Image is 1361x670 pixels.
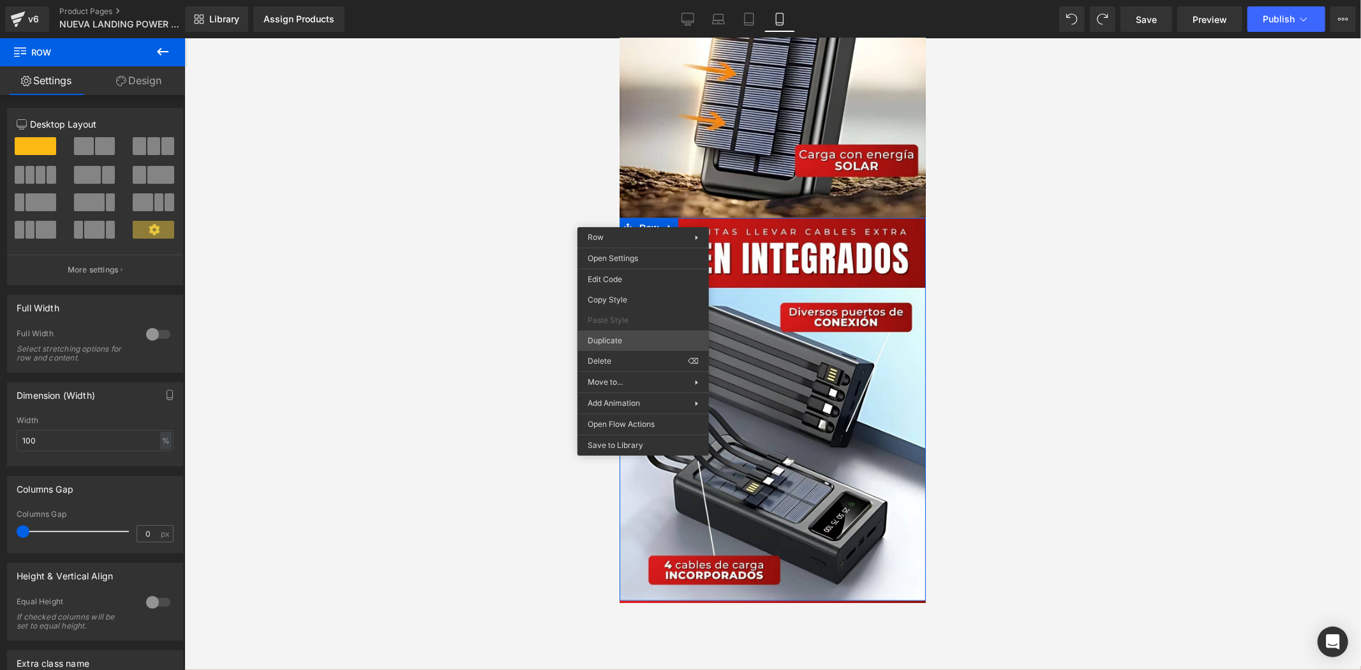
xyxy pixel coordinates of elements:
[588,419,699,430] span: Open Flow Actions
[42,180,59,199] a: Expand / Collapse
[703,6,734,32] a: Laptop
[209,13,239,25] span: Library
[17,430,174,451] input: auto
[17,180,42,199] span: Row
[17,329,133,342] div: Full Width
[68,264,119,276] p: More settings
[5,6,49,32] a: v6
[161,530,172,538] span: px
[26,11,41,27] div: v6
[764,6,795,32] a: Mobile
[59,6,206,17] a: Product Pages
[588,398,695,409] span: Add Animation
[1263,14,1295,24] span: Publish
[1136,13,1157,26] span: Save
[588,274,699,285] span: Edit Code
[17,651,89,669] div: Extra class name
[17,295,59,313] div: Full Width
[588,315,699,326] span: Paste Style
[1090,6,1115,32] button: Redo
[17,510,174,519] div: Columns Gap
[588,355,688,367] span: Delete
[588,335,699,346] span: Duplicate
[588,294,699,306] span: Copy Style
[588,232,604,242] span: Row
[1330,6,1356,32] button: More
[588,440,699,451] span: Save to Library
[17,383,95,401] div: Dimension (Width)
[160,432,172,449] div: %
[673,6,703,32] a: Desktop
[8,255,182,285] button: More settings
[734,6,764,32] a: Tablet
[1177,6,1242,32] a: Preview
[264,14,334,24] div: Assign Products
[185,6,248,32] a: New Library
[1059,6,1085,32] button: Undo
[1193,13,1227,26] span: Preview
[1247,6,1325,32] button: Publish
[17,416,174,425] div: Width
[17,117,174,131] p: Desktop Layout
[59,19,182,29] span: NUEVA LANDING POWER BANK SOLAR
[688,355,699,367] span: ⌫
[17,597,133,610] div: Equal Height
[17,477,73,495] div: Columns Gap
[588,253,699,264] span: Open Settings
[17,563,113,581] div: Height & Vertical Align
[17,613,131,630] div: If checked columns will be set to equal height.
[17,345,131,362] div: Select stretching options for row and content.
[1318,627,1348,657] div: Open Intercom Messenger
[588,376,695,388] span: Move to...
[93,66,185,95] a: Design
[13,38,140,66] span: Row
